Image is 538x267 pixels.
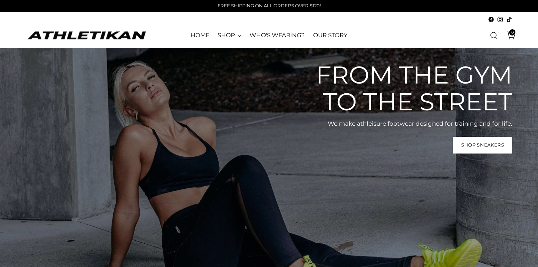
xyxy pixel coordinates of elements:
span: 0 [509,29,515,36]
a: Open search modal [487,29,501,42]
a: ATHLETIKAN [26,30,147,41]
p: We make athleisure footwear designed for training and for life. [304,119,512,128]
a: HOME [190,28,210,43]
p: FREE SHIPPING ON ALL ORDERS OVER $120! [218,2,321,9]
span: Shop Sneakers [461,142,504,148]
a: OUR STORY [313,28,348,43]
a: WHO'S WEARING? [250,28,305,43]
h2: From the gym to the street [304,62,512,115]
a: Open cart modal [502,29,515,42]
a: SHOP [218,28,241,43]
a: Shop Sneakers [453,137,512,154]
